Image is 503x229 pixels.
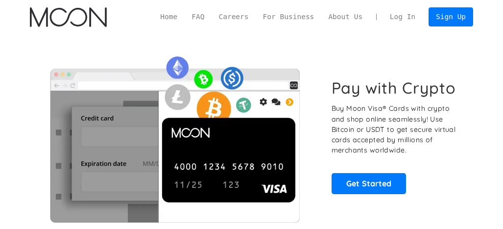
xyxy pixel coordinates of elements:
img: Moon Cards let you spend your crypto anywhere Visa is accepted. [30,51,319,223]
a: FAQ [185,12,212,23]
a: Sign Up [429,7,473,26]
a: Get Started [332,173,407,194]
a: Log In [383,8,422,26]
a: Careers [212,12,256,23]
h1: Pay with Crypto [332,78,456,98]
a: About Us [321,12,370,23]
img: Moon Logo [30,7,107,27]
a: Home [153,12,185,23]
p: Buy Moon Visa® Cards with crypto and shop online seamlessly! Use Bitcoin or USDT to get secure vi... [332,103,464,155]
a: For Business [256,12,321,23]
